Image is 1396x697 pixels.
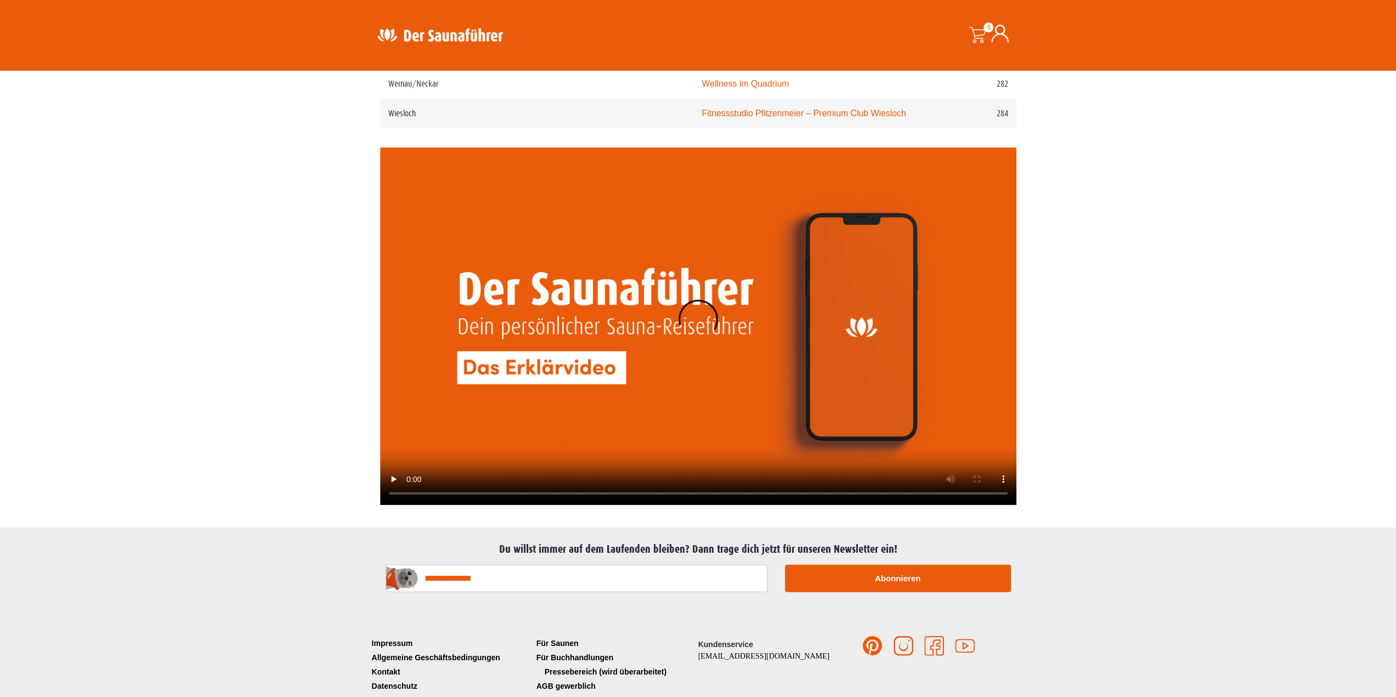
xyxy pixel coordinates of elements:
[380,69,694,99] td: Wernau/Neckar
[984,22,993,32] span: 0
[785,565,1011,592] button: Abonnieren
[534,679,698,693] a: AGB gewerblich
[369,650,534,665] a: Allgemeine Geschäftsbedingungen
[534,636,698,650] a: Für Saunen
[534,650,698,665] a: Für Buchhandlungen
[702,109,906,118] a: Fitnessstudio Pfitzenmeier – Premium Club Wiesloch
[534,665,698,679] a: Pressebereich (wird überarbeitet)
[369,679,534,693] a: Datenschutz
[375,543,1022,556] h2: Du willst immer auf dem Laufenden bleiben? Dann trage dich jetzt für unseren Newsletter ein!
[380,99,694,128] td: Wiesloch
[698,652,830,660] a: [EMAIL_ADDRESS][DOMAIN_NAME]
[702,79,789,88] a: Wellness im Quadrium
[534,636,698,693] nav: Menü
[698,640,753,649] span: Kundenservice
[917,99,1016,128] td: 284
[369,636,534,650] a: Impressum
[369,665,534,679] a: Kontakt
[917,69,1016,99] td: 282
